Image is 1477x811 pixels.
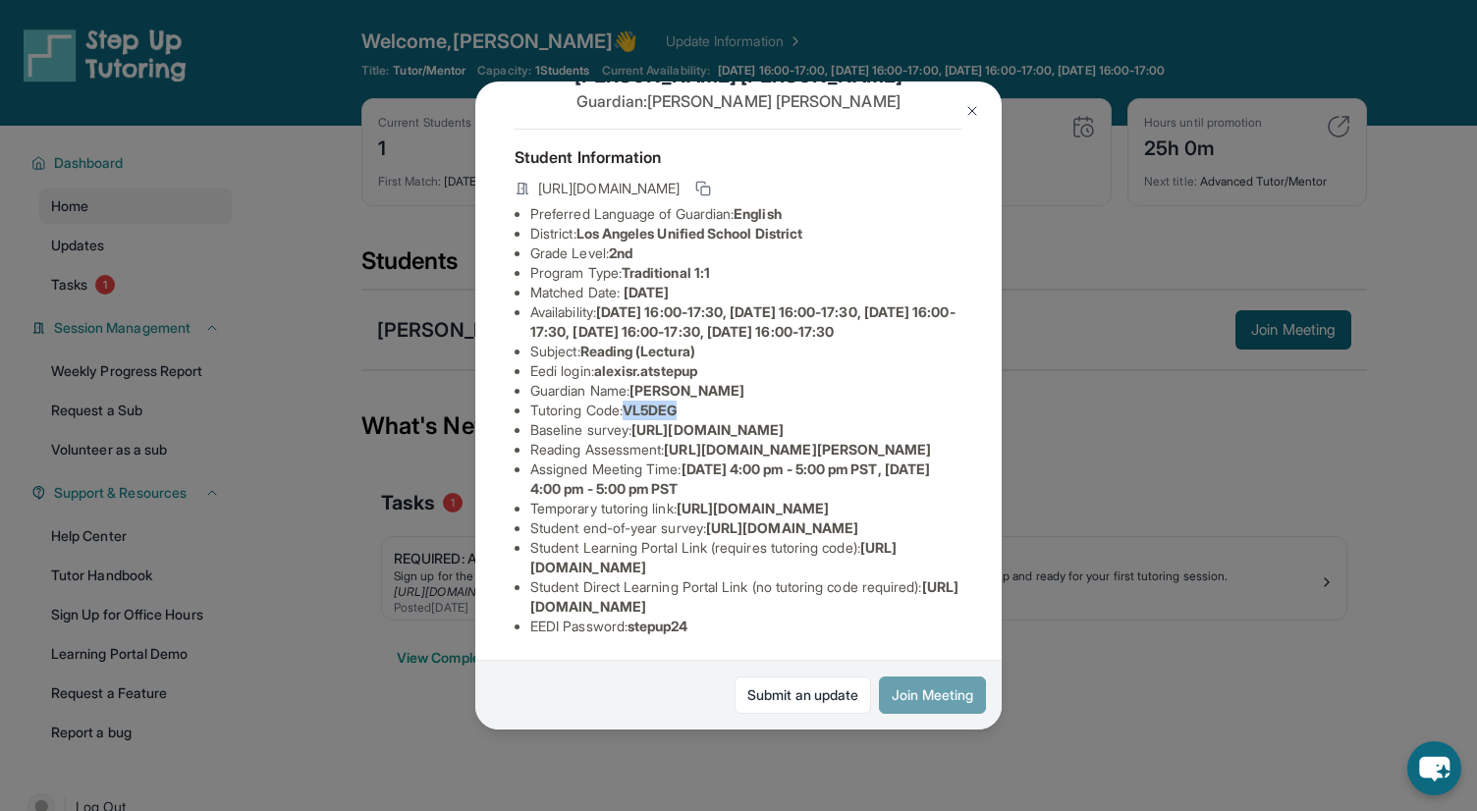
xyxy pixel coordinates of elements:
li: Reading Assessment : [530,440,962,460]
img: Close Icon [964,103,980,119]
span: [URL][DOMAIN_NAME] [706,519,858,536]
li: Eedi login : [530,361,962,381]
p: Guardian: [PERSON_NAME] [PERSON_NAME] [515,89,962,113]
button: chat-button [1407,741,1461,795]
li: EEDI Password : [530,617,962,636]
span: alexisr.atstepup [594,362,697,379]
span: 2nd [609,244,632,261]
button: Copy link [691,177,715,200]
li: Assigned Meeting Time : [530,460,962,499]
span: [DATE] 4:00 pm - 5:00 pm PST, [DATE] 4:00 pm - 5:00 pm PST [530,460,930,497]
span: [DATE] [624,284,669,300]
li: Program Type: [530,263,962,283]
li: Temporary tutoring link : [530,499,962,518]
li: Student Learning Portal Link (requires tutoring code) : [530,538,962,577]
li: Grade Level: [530,243,962,263]
span: Reading (Lectura) [580,343,695,359]
h4: Student Information [515,145,962,169]
li: District: [530,224,962,243]
span: [URL][DOMAIN_NAME][PERSON_NAME] [664,441,931,458]
li: Baseline survey : [530,420,962,440]
span: Traditional 1:1 [622,264,710,281]
span: [URL][DOMAIN_NAME] [538,179,680,198]
li: Preferred Language of Guardian: [530,204,962,224]
a: Submit an update [735,676,871,714]
span: [DATE] 16:00-17:30, [DATE] 16:00-17:30, [DATE] 16:00-17:30, [DATE] 16:00-17:30, [DATE] 16:00-17:30 [530,303,956,340]
li: Guardian Name : [530,381,962,401]
li: Availability: [530,302,962,342]
span: Los Angeles Unified School District [576,225,802,242]
li: Subject : [530,342,962,361]
span: [PERSON_NAME] [629,382,744,399]
span: stepup24 [628,618,688,634]
span: English [734,205,782,222]
li: Student end-of-year survey : [530,518,962,538]
span: [URL][DOMAIN_NAME] [677,500,829,516]
li: Tutoring Code : [530,401,962,420]
li: Matched Date: [530,283,962,302]
button: Join Meeting [879,676,986,714]
span: VL5DEG [623,402,677,418]
li: Student Direct Learning Portal Link (no tutoring code required) : [530,577,962,617]
span: [URL][DOMAIN_NAME] [631,421,784,438]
